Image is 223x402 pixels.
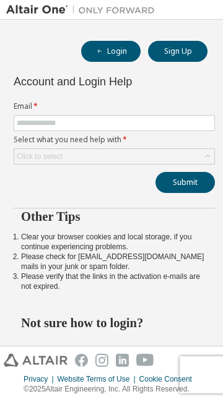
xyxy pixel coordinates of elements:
[75,354,88,367] img: facebook.svg
[58,374,139,384] div: Website Terms of Use
[21,315,208,331] h2: Not sure how to login?
[21,208,208,225] h2: Other Tips
[14,135,215,145] label: Select what you need help with
[148,41,208,62] button: Sign Up
[21,339,200,367] span: with a brief description of the problem, your registered e-mail id and company details. Our suppo...
[139,374,199,384] div: Cookie Consent
[95,354,108,367] img: instagram.svg
[24,384,199,395] p: © 2025 Altair Engineering, Inc. All Rights Reserved.
[21,232,208,252] li: Clear your browser cookies and local storage, if you continue experiencing problems.
[21,339,56,348] a: Contact us
[116,354,129,367] img: linkedin.svg
[14,77,175,87] div: Account and Login Help
[21,272,208,291] li: Please verify that the links in the activation e-mails are not expired.
[14,101,215,111] label: Email
[24,374,57,384] div: Privacy
[4,354,68,367] img: altair_logo.svg
[17,152,63,161] div: Click to select
[21,252,208,272] li: Please check for [EMAIL_ADDRESS][DOMAIN_NAME] mails in your junk or spam folder.
[81,41,141,62] button: Login
[6,4,161,16] img: Altair One
[155,172,215,193] button: Submit
[136,354,154,367] img: youtube.svg
[14,149,214,164] div: Click to select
